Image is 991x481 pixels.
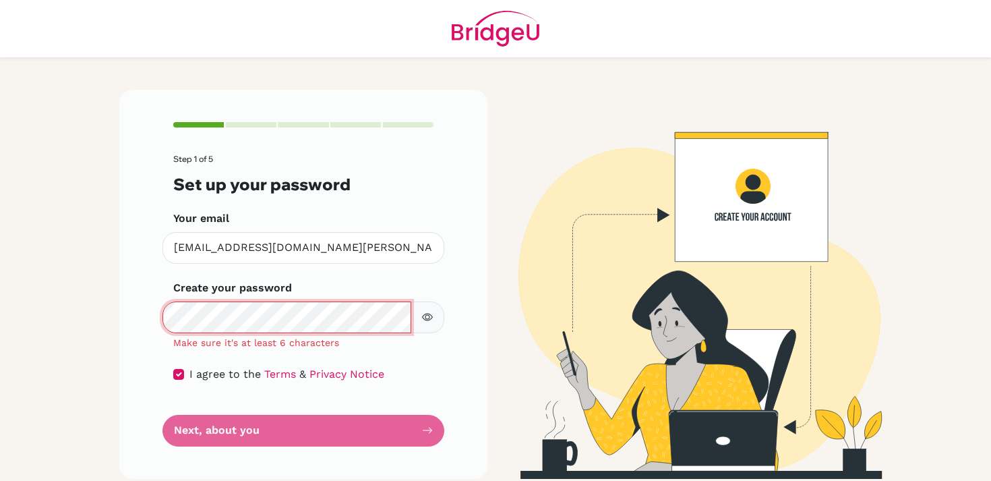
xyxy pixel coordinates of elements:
div: Make sure it's at least 6 characters [162,336,444,350]
label: Your email [173,210,229,227]
input: Insert your email* [162,232,444,264]
h3: Set up your password [173,175,433,194]
label: Create your password [173,280,292,296]
a: Terms [264,368,296,380]
span: & [299,368,306,380]
span: I agree to the [189,368,261,380]
a: Privacy Notice [309,368,384,380]
span: Step 1 of 5 [173,154,213,164]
